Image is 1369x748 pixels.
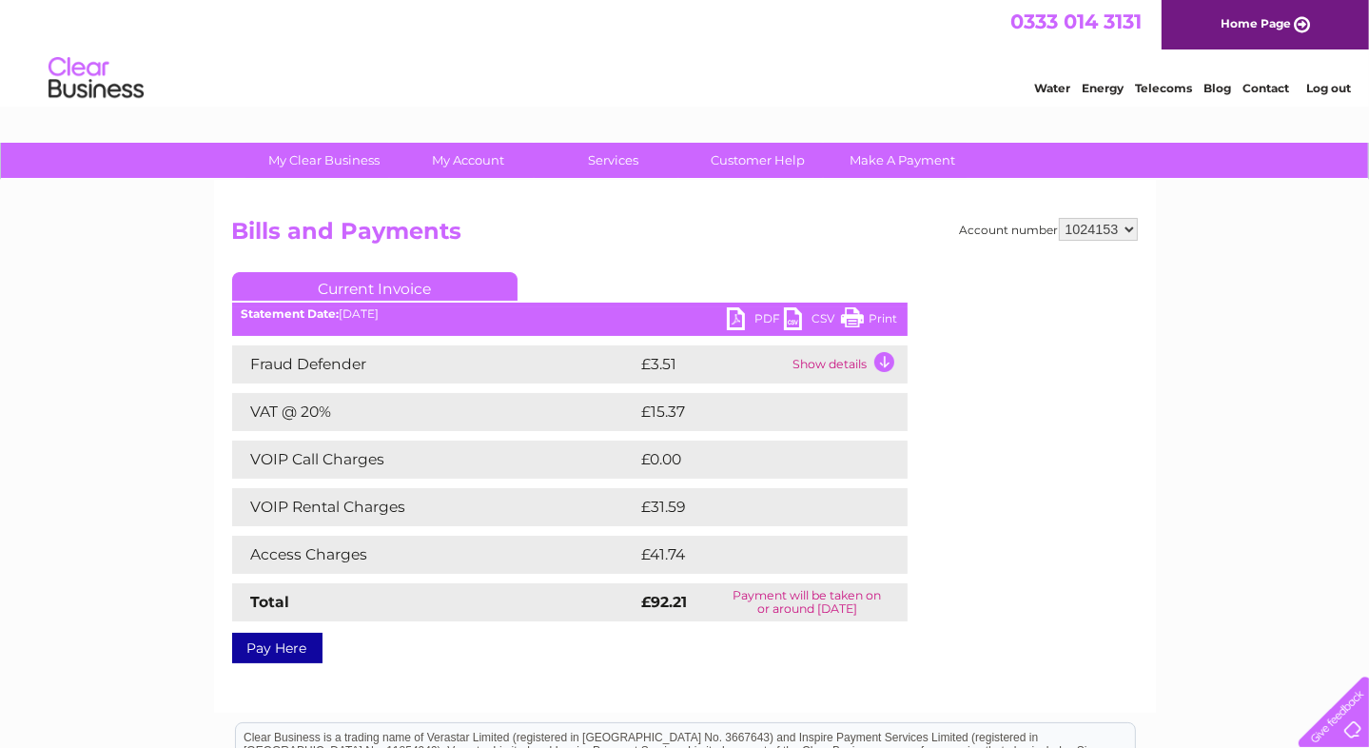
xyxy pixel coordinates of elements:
td: Payment will be taken on or around [DATE] [707,583,907,621]
a: Contact [1242,81,1289,95]
a: CSV [784,307,841,335]
td: £41.74 [637,536,867,574]
td: £0.00 [637,441,864,479]
b: Statement Date: [242,306,340,321]
a: Telecoms [1135,81,1192,95]
a: Energy [1082,81,1124,95]
div: [DATE] [232,307,908,321]
a: Services [535,143,692,178]
h2: Bills and Payments [232,218,1138,254]
td: VOIP Rental Charges [232,488,637,526]
td: VAT @ 20% [232,393,637,431]
a: 0333 014 3131 [1010,10,1142,33]
td: £3.51 [637,345,789,384]
a: PDF [727,307,784,335]
a: My Account [390,143,547,178]
a: Current Invoice [232,272,518,301]
a: Pay Here [232,633,323,663]
img: logo.png [48,49,145,108]
a: Print [841,307,898,335]
a: Customer Help [679,143,836,178]
td: Show details [789,345,908,384]
td: £31.59 [637,488,868,526]
a: Blog [1203,81,1231,95]
strong: Total [251,593,290,611]
div: Clear Business is a trading name of Verastar Limited (registered in [GEOGRAPHIC_DATA] No. 3667643... [236,10,1135,92]
strong: £92.21 [642,593,688,611]
a: My Clear Business [245,143,402,178]
td: VOIP Call Charges [232,441,637,479]
td: £15.37 [637,393,867,431]
a: Make A Payment [824,143,981,178]
div: Account number [960,218,1138,241]
td: Fraud Defender [232,345,637,384]
a: Log out [1306,81,1351,95]
a: Water [1034,81,1070,95]
td: Access Charges [232,536,637,574]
